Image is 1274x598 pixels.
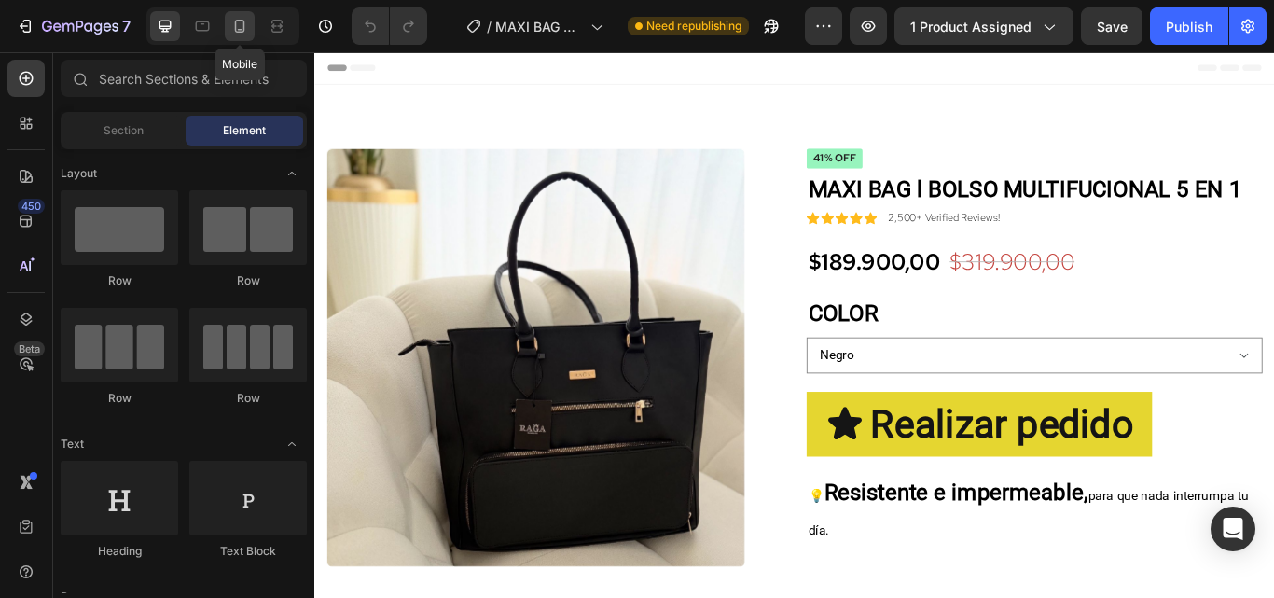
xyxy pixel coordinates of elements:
[1150,7,1228,45] button: Publish
[575,508,594,526] span: 💡
[669,186,799,202] p: 2,500+ Verified Reviews!
[122,15,131,37] p: 7
[14,341,45,356] div: Beta
[61,543,178,560] div: Heading
[277,159,307,188] span: Toggle open
[277,429,307,459] span: Toggle open
[61,390,178,407] div: Row
[574,140,1105,180] h1: MAXI BAG l BOLSO MULTIFUCIONAL 5 EN 1
[7,7,139,45] button: 7
[104,122,144,139] span: Section
[1097,19,1128,35] span: Save
[574,285,658,325] legend: COLOR
[189,272,307,289] div: Row
[223,122,266,139] span: Element
[574,113,639,136] pre: 41% off
[894,7,1073,45] button: 1 product assigned
[574,396,976,473] button: <p><strong>Realizar pedido</strong></p>
[61,272,178,289] div: Row
[189,543,307,560] div: Text Block
[314,52,1274,598] iframe: Design area
[487,17,492,36] span: /
[648,408,954,461] strong: Realizar pedido
[646,18,741,35] span: Need republishing
[495,17,583,36] span: MAXI BAG NUEVA LANDING
[61,60,307,97] input: Search Sections & Elements
[739,226,888,263] div: $319.900,00
[189,390,307,407] div: Row
[910,17,1032,36] span: 1 product assigned
[61,436,84,452] span: Text
[352,7,427,45] div: Undo/Redo
[1081,7,1142,45] button: Save
[18,199,45,214] div: 450
[1211,507,1255,551] div: Open Intercom Messenger
[594,498,902,529] strong: Resistente e impermeable,
[1166,17,1212,36] div: Publish
[574,226,731,263] div: $189.900,00
[61,165,97,182] span: Layout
